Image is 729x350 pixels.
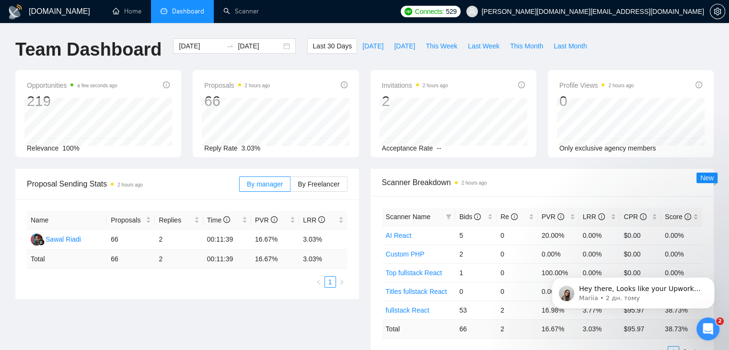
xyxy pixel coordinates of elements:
[684,213,691,220] span: info-circle
[620,319,661,338] td: $ 95.97
[312,41,352,51] span: Last 30 Days
[579,319,620,338] td: 3.03 %
[538,319,579,338] td: 16.67 %
[27,211,107,230] th: Name
[362,41,383,51] span: [DATE]
[324,276,336,288] li: 1
[251,250,299,268] td: 16.67 %
[318,216,325,223] span: info-circle
[511,213,518,220] span: info-circle
[251,230,299,250] td: 16.67%
[382,176,703,188] span: Scanner Breakdown
[77,83,117,88] time: a few seconds ago
[298,180,339,188] span: By Freelancer
[203,250,251,268] td: 00:11:39
[207,216,230,224] span: Time
[316,279,322,285] span: left
[204,92,270,110] div: 66
[313,276,324,288] button: left
[357,38,389,54] button: [DATE]
[497,245,538,263] td: 0
[111,215,144,225] span: Proposals
[537,257,729,324] iframe: Intercom notifications повідомлення
[238,41,281,51] input: End date
[542,213,564,221] span: PVR
[226,42,234,50] span: to
[389,38,420,54] button: [DATE]
[155,211,203,230] th: Replies
[455,282,497,301] td: 0
[423,83,448,88] time: 2 hours ago
[415,6,444,17] span: Connects:
[538,226,579,245] td: 20.00%
[155,250,203,268] td: 2
[107,211,155,230] th: Proposals
[459,213,481,221] span: Bids
[559,92,634,110] div: 0
[624,213,646,221] span: CPR
[497,263,538,282] td: 0
[559,80,634,91] span: Profile Views
[469,8,475,15] span: user
[695,82,702,88] span: info-circle
[716,317,724,325] span: 2
[247,180,283,188] span: By manager
[462,180,487,186] time: 2 hours ago
[661,319,702,338] td: 38.73 %
[554,41,587,51] span: Last Month
[394,41,415,51] span: [DATE]
[497,282,538,301] td: 0
[455,245,497,263] td: 2
[172,7,204,15] span: Dashboard
[665,213,691,221] span: Score
[468,41,499,51] span: Last Week
[386,269,442,277] a: Top fullstack React
[203,230,251,250] td: 00:11:39
[437,144,441,152] span: --
[245,83,270,88] time: 2 hours ago
[299,230,347,250] td: 3.03%
[497,226,538,245] td: 0
[382,319,456,338] td: Total
[27,250,107,268] td: Total
[455,319,497,338] td: 66
[303,216,325,224] span: LRR
[382,92,448,110] div: 2
[510,41,543,51] span: This Month
[299,250,347,268] td: 3.03 %
[226,42,234,50] span: swap-right
[27,92,117,110] div: 219
[710,8,725,15] span: setting
[598,213,605,220] span: info-circle
[223,216,230,223] span: info-circle
[307,38,357,54] button: Last 30 Days
[255,216,278,224] span: PVR
[386,288,447,295] a: Titles fullstack React
[608,83,634,88] time: 2 hours ago
[161,8,167,14] span: dashboard
[548,38,592,54] button: Last Month
[420,38,463,54] button: This Week
[117,182,143,187] time: 2 hours ago
[155,230,203,250] td: 2
[505,38,548,54] button: This Month
[559,144,656,152] span: Only exclusive agency members
[455,301,497,319] td: 53
[271,216,278,223] span: info-circle
[710,4,725,19] button: setting
[497,319,538,338] td: 2
[38,239,45,245] img: gigradar-bm.png
[386,306,429,314] a: fullstack React
[538,245,579,263] td: 0.00%
[242,144,261,152] span: 3.03%
[557,213,564,220] span: info-circle
[640,213,647,220] span: info-circle
[27,144,58,152] span: Relevance
[444,210,453,224] span: filter
[700,174,714,182] span: New
[339,279,345,285] span: right
[107,250,155,268] td: 66
[31,235,81,243] a: SRSawal Riadi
